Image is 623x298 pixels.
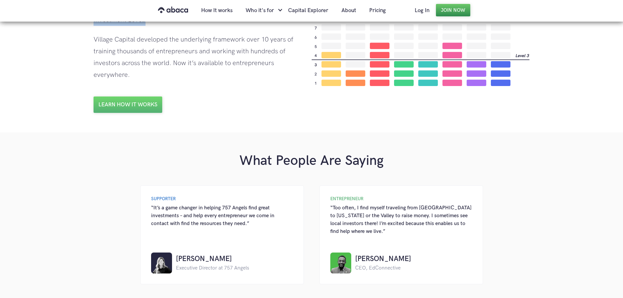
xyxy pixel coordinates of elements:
[94,152,530,170] h1: What People Are Saying
[151,196,293,202] div: SUPPORTER
[355,254,411,264] h4: [PERSON_NAME]
[330,196,472,202] div: ENTREPRENEUR
[436,4,470,16] a: Join Now
[176,254,249,264] h4: [PERSON_NAME]
[330,204,472,236] div: “Too often, I find myself traveling from [GEOGRAPHIC_DATA] to [US_STATE] or the Valley to raise m...
[94,34,299,81] div: Village Capital developed the underlying framework over 10 years of training thousands of entrepr...
[176,264,249,272] div: Executive Director at 757 Angels
[151,204,293,228] div: “It’s a game changer in helping 757 Angels find great investments – and help every entrepreneur w...
[355,264,411,272] div: CEO, EdConnective
[94,96,162,113] a: Learn how it works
